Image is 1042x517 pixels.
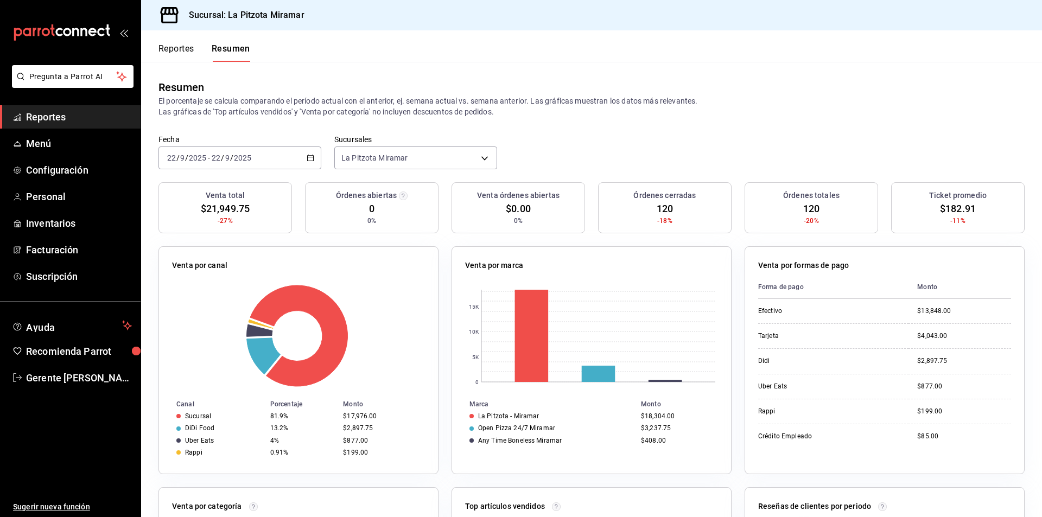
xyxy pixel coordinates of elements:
[343,424,421,432] div: $2,897.75
[158,95,1025,117] p: El porcentaje se calcula comparando el período actual con el anterior, ej. semana actual vs. sema...
[758,276,908,299] th: Forma de pago
[201,201,250,216] span: $21,949.75
[469,329,479,335] text: 10K
[270,449,334,456] div: 0.91%
[26,136,132,151] span: Menú
[641,412,714,420] div: $18,304.00
[633,190,696,201] h3: Órdenes cerradas
[8,79,134,90] a: Pregunta a Parrot AI
[230,154,233,162] span: /
[917,356,1011,366] div: $2,897.75
[758,260,849,271] p: Venta por formas de pago
[185,154,188,162] span: /
[218,216,233,226] span: -27%
[180,9,304,22] h3: Sucursal: La Pitzota Miramar
[758,407,867,416] div: Rappi
[343,449,421,456] div: $199.00
[26,110,132,124] span: Reportes
[452,398,637,410] th: Marca
[158,136,321,143] label: Fecha
[185,412,211,420] div: Sucursal
[26,163,132,177] span: Configuración
[950,216,965,226] span: -11%
[758,356,867,366] div: Didi
[657,201,673,216] span: 120
[475,379,479,385] text: 0
[158,79,204,95] div: Resumen
[917,307,1011,316] div: $13,848.00
[167,154,176,162] input: --
[336,190,397,201] h3: Órdenes abiertas
[758,382,867,391] div: Uber Eats
[641,437,714,444] div: $408.00
[334,136,497,143] label: Sucursales
[758,331,867,341] div: Tarjeta
[804,216,819,226] span: -20%
[225,154,230,162] input: --
[917,382,1011,391] div: $877.00
[506,201,531,216] span: $0.00
[940,201,976,216] span: $182.91
[185,424,214,432] div: DiDi Food
[465,501,545,512] p: Top artículos vendidos
[917,407,1011,416] div: $199.00
[212,43,250,62] button: Resumen
[917,331,1011,341] div: $4,043.00
[159,398,266,410] th: Canal
[478,424,555,432] div: Open Pizza 24/7 Miramar
[172,260,227,271] p: Venta por canal
[369,201,374,216] span: 0
[270,412,334,420] div: 81.9%
[176,154,180,162] span: /
[657,216,672,226] span: -18%
[758,432,867,441] div: Crédito Empleado
[758,307,867,316] div: Efectivo
[233,154,252,162] input: ----
[472,354,479,360] text: 5K
[367,216,376,226] span: 0%
[641,424,714,432] div: $3,237.75
[469,304,479,310] text: 15K
[12,65,134,88] button: Pregunta a Parrot AI
[26,216,132,231] span: Inventarios
[270,437,334,444] div: 4%
[119,28,128,37] button: open_drawer_menu
[758,501,871,512] p: Reseñas de clientes por periodo
[26,189,132,204] span: Personal
[341,152,408,163] span: La Pitzota Miramar
[26,371,132,385] span: Gerente [PERSON_NAME]
[221,154,224,162] span: /
[26,269,132,284] span: Suscripción
[26,344,132,359] span: Recomienda Parrot
[185,437,214,444] div: Uber Eats
[206,190,245,201] h3: Venta total
[514,216,523,226] span: 0%
[158,43,250,62] div: navigation tabs
[343,412,421,420] div: $17,976.00
[478,437,562,444] div: Any Time Boneless Miramar
[803,201,819,216] span: 120
[783,190,840,201] h3: Órdenes totales
[208,154,210,162] span: -
[172,501,242,512] p: Venta por categoría
[188,154,207,162] input: ----
[929,190,987,201] h3: Ticket promedio
[478,412,539,420] div: La Pitzota - Miramar
[270,424,334,432] div: 13.2%
[158,43,194,62] button: Reportes
[180,154,185,162] input: --
[185,449,202,456] div: Rappi
[908,276,1011,299] th: Monto
[266,398,339,410] th: Porcentaje
[26,319,118,332] span: Ayuda
[477,190,560,201] h3: Venta órdenes abiertas
[343,437,421,444] div: $877.00
[13,501,132,513] span: Sugerir nueva función
[211,154,221,162] input: --
[26,242,132,257] span: Facturación
[917,432,1011,441] div: $85.00
[465,260,523,271] p: Venta por marca
[637,398,731,410] th: Monto
[29,71,117,82] span: Pregunta a Parrot AI
[339,398,438,410] th: Monto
